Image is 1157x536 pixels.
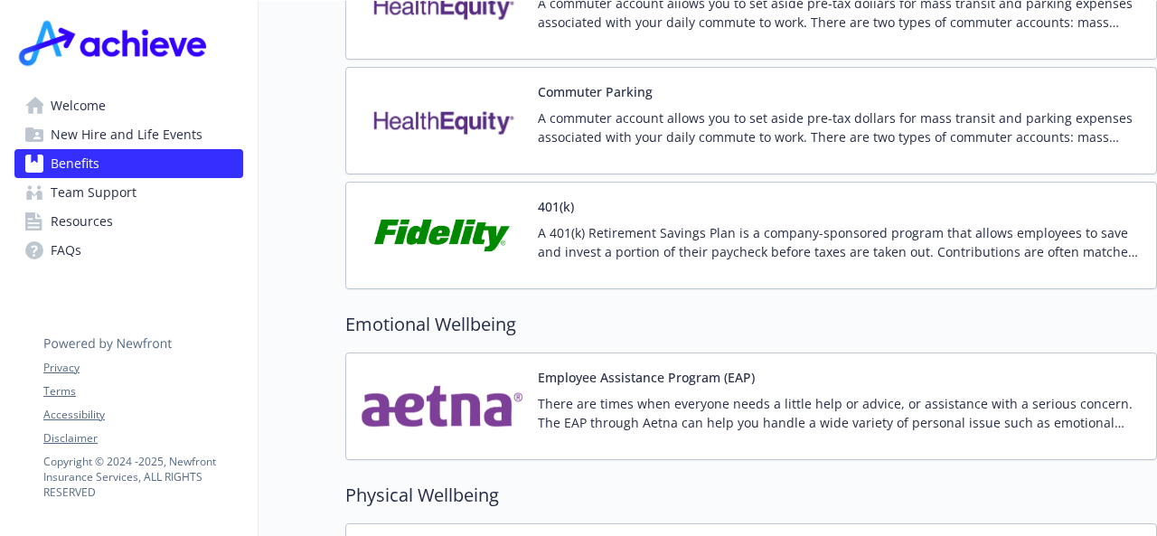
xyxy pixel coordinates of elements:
[538,108,1142,146] p: A commuter account allows you to set aside pre-tax dollars for mass transit and parking expenses ...
[43,454,242,500] p: Copyright © 2024 - 2025 , Newfront Insurance Services, ALL RIGHTS RESERVED
[345,482,1157,509] h2: Physical Wellbeing
[51,149,99,178] span: Benefits
[14,178,243,207] a: Team Support
[361,197,523,274] img: Fidelity Investments carrier logo
[43,430,242,447] a: Disclaimer
[538,82,653,101] button: Commuter Parking
[538,223,1142,261] p: A 401(k) Retirement Savings Plan is a company-sponsored program that allows employees to save and...
[361,368,523,445] img: Aetna Inc carrier logo
[14,120,243,149] a: New Hire and Life Events
[51,236,81,265] span: FAQs
[14,149,243,178] a: Benefits
[43,360,242,376] a: Privacy
[538,197,574,216] button: 401(k)
[43,383,242,400] a: Terms
[51,120,202,149] span: New Hire and Life Events
[51,178,136,207] span: Team Support
[361,82,523,159] img: Health Equity carrier logo
[14,91,243,120] a: Welcome
[538,394,1142,432] p: There are times when everyone needs a little help or advice, or assistance with a serious concern...
[14,207,243,236] a: Resources
[51,207,113,236] span: Resources
[43,407,242,423] a: Accessibility
[14,236,243,265] a: FAQs
[538,368,755,387] button: Employee Assistance Program (EAP)
[345,311,1157,338] h2: Emotional Wellbeing
[51,91,106,120] span: Welcome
